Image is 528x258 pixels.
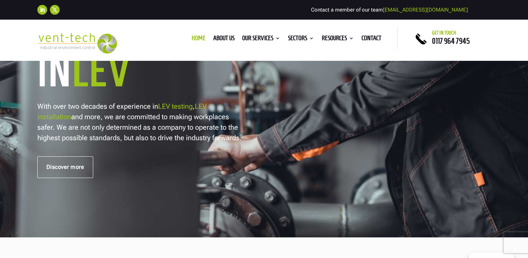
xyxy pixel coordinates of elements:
span: Get in touch [432,30,456,36]
img: 2023-09-27T08_35_16.549ZVENT-TECH---Clear-background [37,33,117,53]
a: Our Services [242,36,280,43]
a: 0117 964 7945 [432,37,470,45]
a: Resources [322,36,354,43]
span: Contact a member of our team [311,7,468,13]
a: [EMAIL_ADDRESS][DOMAIN_NAME] [383,7,468,13]
span: LEV [72,48,131,94]
p: With over two decades of experience in , and more, we are committed to making workplaces safer. W... [37,101,243,143]
a: Sectors [288,36,314,43]
a: Discover more [37,156,94,178]
a: Follow on X [50,5,60,15]
h1: In [37,49,254,97]
a: Follow on LinkedIn [37,5,47,15]
a: LEV installation [37,102,207,121]
a: LEV testing [158,102,193,110]
a: Home [192,36,206,43]
a: Contact [362,36,381,43]
a: About us [213,36,235,43]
